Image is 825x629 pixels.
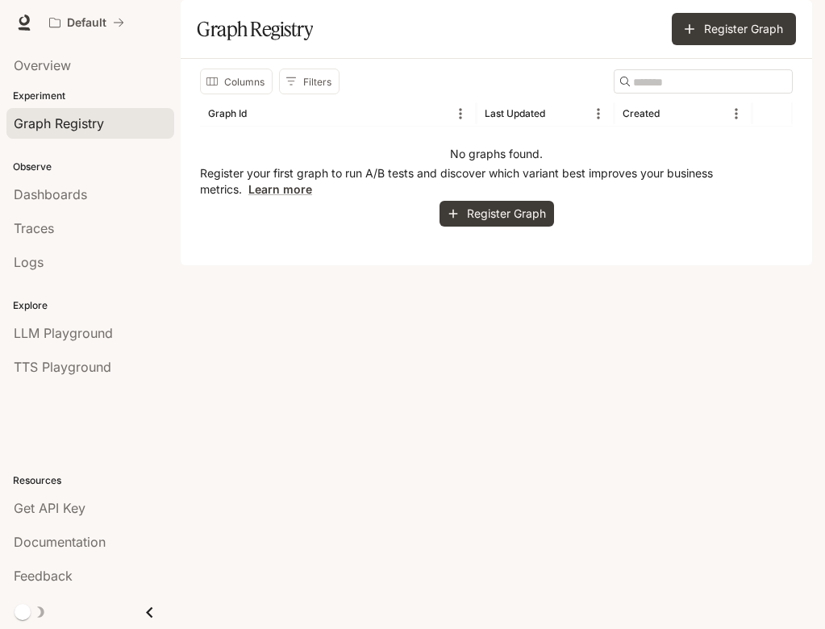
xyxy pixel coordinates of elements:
button: Show filters [279,69,340,94]
button: Sort [661,102,685,126]
a: Learn more [248,182,312,196]
div: Last Updated [485,107,545,119]
button: Register Graph [672,13,796,45]
p: Register your first graph to run A/B tests and discover which variant best improves your business... [200,165,793,198]
button: Select columns [200,69,273,94]
button: Menu [724,102,748,126]
p: Default [67,16,106,30]
div: Graph Id [208,107,247,119]
button: Sort [547,102,571,126]
button: Sort [248,102,273,126]
button: All workspaces [42,6,131,39]
p: No graphs found. [450,146,543,162]
button: Register Graph [440,201,554,227]
h1: Graph Registry [197,13,313,45]
div: Created [623,107,660,119]
div: Search [614,69,793,94]
button: Menu [448,102,473,126]
button: Menu [586,102,610,126]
